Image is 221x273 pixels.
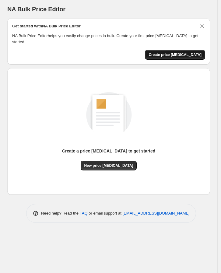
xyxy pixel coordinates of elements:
[12,23,81,29] h2: Get started with NA Bulk Price Editor
[88,211,123,215] span: or email support at
[12,33,205,45] p: NA Bulk Price Editor helps you easily change prices in bulk. Create your first price [MEDICAL_DAT...
[7,6,65,12] span: NA Bulk Price Editor
[199,23,205,29] button: Dismiss card
[81,161,137,170] button: New price [MEDICAL_DATA]
[145,50,205,60] button: Create price change job
[62,148,156,154] p: Create a price [MEDICAL_DATA] to get started
[123,211,190,215] a: [EMAIL_ADDRESS][DOMAIN_NAME]
[41,211,80,215] span: Need help? Read the
[149,52,202,57] span: Create price [MEDICAL_DATA]
[84,163,133,168] span: New price [MEDICAL_DATA]
[80,211,88,215] a: FAQ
